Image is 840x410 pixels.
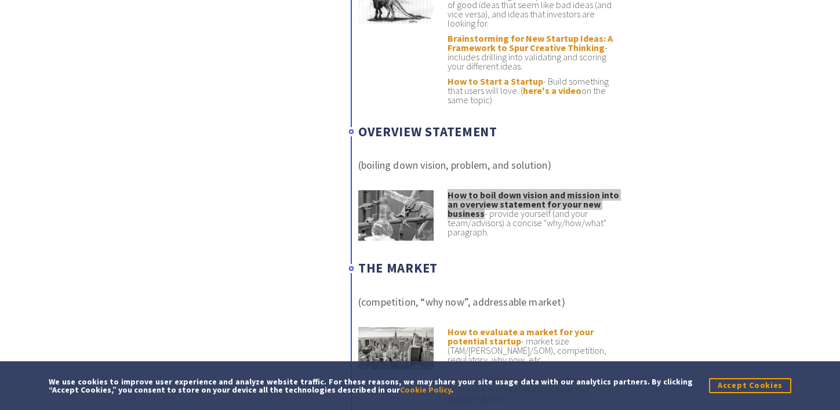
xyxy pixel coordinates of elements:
[448,32,613,53] a: Brainstorming for New Startup Ideas: A Framework to Spur Creative Thinking
[709,378,791,393] button: Accept Cookies
[400,384,451,395] a: Cookie Policy
[448,190,620,241] li: - provide yourself (and your team/advisors) a concise "why/how/what" paragraph.
[448,326,594,347] a: How to evaluate a market for your potential startup
[49,378,693,394] div: We use cookies to improve user experience and analyze website traffic. For these reasons, we may ...
[448,34,620,71] li: - includes drilling into validating and scoring your different ideas.
[448,189,619,219] a: How to boil down vision and mission into an overview statement for your new business
[358,260,620,276] h3: The Market
[358,157,620,173] p: (boiling down vision, problem, and solution)
[358,124,620,140] h3: Overview Statement
[358,293,620,310] p: (competition, “why now”, addressable market)
[448,75,543,87] a: How to Start a Startup
[448,77,620,104] li: - Build something that users will love. ( on the same topic)
[523,85,581,96] a: here's a video
[448,327,620,369] li: - market size (TAM/[PERSON_NAME]/SOM), competition, regulatory, why now, etc..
